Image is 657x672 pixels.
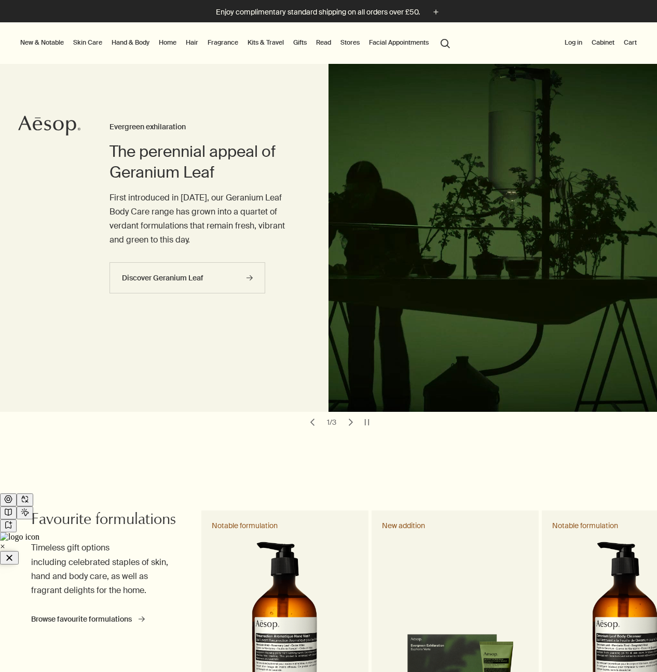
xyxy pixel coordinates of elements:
[563,22,639,64] nav: supplementary
[314,36,333,49] a: Read
[216,6,442,18] button: Enjoy complimentary standard shipping on all orders over £50.
[71,36,104,49] a: Skin Care
[109,121,287,133] h3: Evergreen exhilaration
[18,36,66,49] button: New & Notable
[305,415,320,429] button: previous slide
[184,36,200,49] a: Hair
[344,415,358,429] button: next slide
[590,36,617,49] a: Cabinet
[18,115,80,136] svg: Aesop
[31,510,177,531] h2: Favourite formulations
[31,541,177,597] p: Timeless gift options including celebrated staples of skin, hand and body care, as well as fragra...
[367,36,431,49] a: Facial Appointments
[436,33,455,52] button: Open search
[216,7,420,18] p: Enjoy complimentary standard shipping on all orders over £50.
[245,36,286,49] a: Kits & Travel
[109,262,265,293] a: Discover Geranium Leaf
[157,36,179,49] a: Home
[109,36,152,49] a: Hand & Body
[206,36,240,49] a: Fragrance
[338,36,362,49] button: Stores
[324,418,339,427] div: 1 / 3
[360,415,374,429] button: pause
[109,191,287,247] p: First introduced in [DATE], our Geranium Leaf Body Care range has grown into a quartet of verdant...
[291,36,309,49] a: Gifts
[622,36,639,49] button: Cart
[31,614,145,624] a: Browse favourite formulations
[18,22,455,64] nav: primary
[18,115,80,139] a: Aesop
[563,36,584,49] button: Log in
[109,141,287,183] h2: The perennial appeal of Geranium Leaf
